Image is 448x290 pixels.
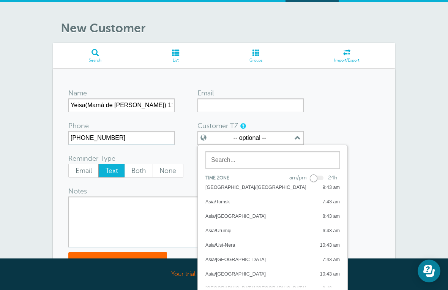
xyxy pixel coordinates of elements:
[205,227,232,235] div: Asia/Urumqi
[198,223,347,238] button: Asia/Urumqi 6:43 am
[205,175,229,181] span: Time zone
[125,164,153,177] label: Both
[289,175,307,181] label: am/pm
[312,241,340,249] div: 10:43 am
[137,43,214,68] a: List
[233,135,266,141] label: -- optional --
[98,164,125,177] label: Text
[328,175,337,181] label: 24h
[198,209,347,223] button: Asia/[GEOGRAPHIC_DATA] 8:43 am
[198,252,347,267] button: Asia/[GEOGRAPHIC_DATA] 7:43 am
[68,164,99,177] label: Email
[315,227,340,235] div: 6:43 am
[315,212,340,220] div: 8:43 am
[205,270,266,278] div: Asia/[GEOGRAPHIC_DATA]
[205,212,266,220] div: Asia/[GEOGRAPHIC_DATA]
[68,90,87,97] label: Name
[205,255,266,264] div: Asia/[GEOGRAPHIC_DATA]
[197,122,238,129] label: Customer TZ
[68,122,89,129] label: Phone
[240,124,245,128] a: Use this if the customer is in a different timezone than you are. It sets a local timezone for th...
[205,241,235,249] div: Asia/Ust-Nera
[68,155,115,162] label: Reminder Type
[197,131,304,145] button: -- optional --
[315,198,340,206] div: 7:43 am
[205,151,340,169] input: Search...
[214,43,299,68] a: Groups
[218,58,295,63] span: Groups
[198,238,347,252] button: Asia/Ust-Nera 10:43 am
[312,270,340,278] div: 10:43 am
[205,183,306,192] div: [GEOGRAPHIC_DATA]/[GEOGRAPHIC_DATA]
[302,58,391,63] span: Import/Export
[298,43,395,68] a: Import/Export
[205,198,230,206] div: Asia/Tomsk
[57,58,133,63] span: Search
[141,58,210,63] span: List
[53,266,395,282] div: Your trial ends in .
[153,164,183,177] label: None
[315,183,340,192] div: 9:43 am
[418,260,440,282] iframe: Resource center
[53,43,137,68] a: Search
[61,21,395,35] h1: New Customer
[69,164,98,177] span: Email
[197,90,214,97] label: Email
[198,195,347,209] button: Asia/Tomsk 7:43 am
[68,252,167,278] button: Save
[99,164,125,177] span: Text
[315,255,340,264] div: 7:43 am
[68,188,87,195] label: Notes
[198,267,347,281] button: Asia/[GEOGRAPHIC_DATA] 10:43 am
[198,180,347,195] button: [GEOGRAPHIC_DATA]/[GEOGRAPHIC_DATA] 9:43 am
